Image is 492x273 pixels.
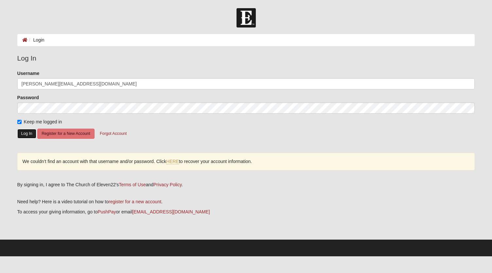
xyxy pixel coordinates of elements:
[237,8,256,27] img: Church of Eleven22 Logo
[109,199,161,204] a: register for a new account
[17,94,39,101] label: Password
[166,159,179,164] a: HERE
[17,181,475,188] div: By signing in, I agree to The Church of Eleven22's and .
[17,129,36,138] button: Log In
[17,53,475,64] legend: Log In
[27,37,44,44] li: Login
[24,119,62,124] span: Keep me logged in
[96,129,131,139] button: Forgot Account
[17,153,475,170] div: We couldn’t find an account with that username and/or password. Click to recover your account inf...
[132,209,210,214] a: [EMAIL_ADDRESS][DOMAIN_NAME]
[17,198,475,205] p: Need help? Here is a video tutorial on how to .
[37,129,94,139] button: Register for a New Account
[17,209,475,215] p: To access your giving information, go to or email
[17,70,40,77] label: Username
[119,182,146,187] a: Terms of Use
[153,182,182,187] a: Privacy Policy
[17,120,22,124] input: Keep me logged in
[98,209,116,214] a: PushPay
